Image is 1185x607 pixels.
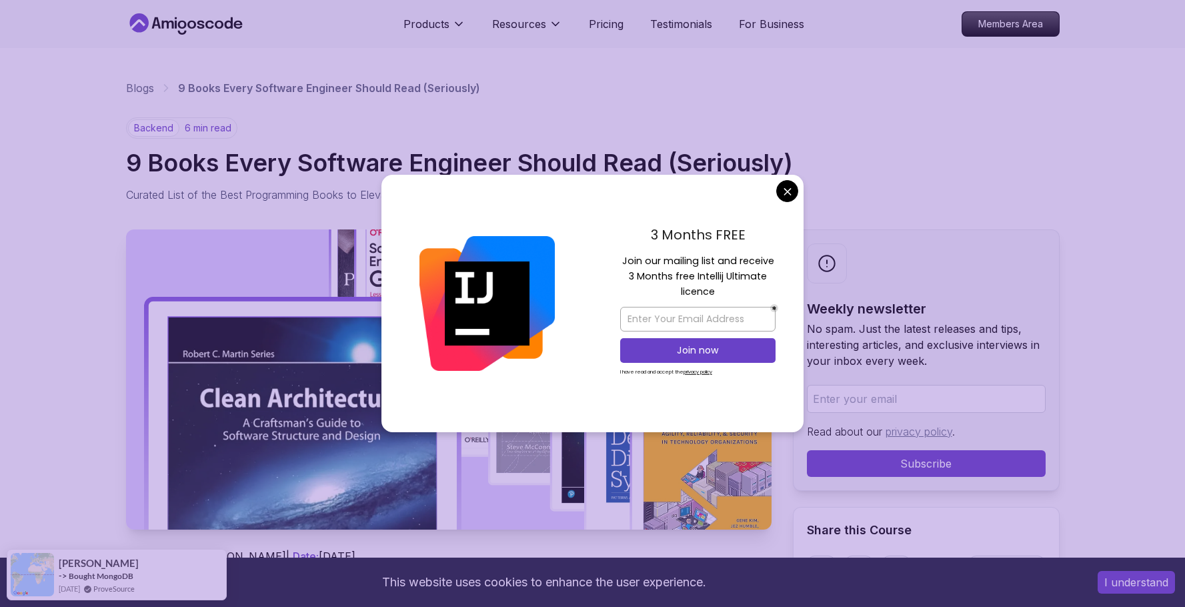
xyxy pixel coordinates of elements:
button: Products [403,16,465,43]
a: For Business [739,16,804,32]
img: 9 Books Every Software Engineer Should Read (Seriously) thumbnail [126,229,772,530]
p: backend [128,119,179,137]
button: Resources [492,16,562,43]
p: [PERSON_NAME] | [DATE] [126,548,772,564]
p: 9 Books Every Software Engineer Should Read (Seriously) [178,80,480,96]
span: Date: [293,550,319,563]
p: Curated List of the Best Programming Books to Elevate Your Career in Software Development [126,187,724,203]
input: Enter your email [807,385,1046,413]
a: Members Area [962,11,1060,37]
a: privacy policy [886,425,952,438]
p: No spam. Just the latest releases and tips, interesting articles, and exclusive interviews in you... [807,321,1046,369]
button: Accept cookies [1098,571,1175,594]
img: provesource social proof notification image [11,553,54,596]
p: Members Area [962,12,1059,36]
button: Subscribe [807,450,1046,477]
a: Bought MongoDB [69,571,133,581]
span: [DATE] [59,583,80,594]
a: Testimonials [650,16,712,32]
iframe: chat widget [1102,524,1185,587]
a: ProveSource [93,583,135,594]
h2: Weekly newsletter [807,299,1046,318]
p: Read about our . [807,424,1046,440]
p: 6 min read [185,121,231,135]
a: Blogs [126,80,154,96]
button: Copy link [968,556,1046,585]
a: Pricing [589,16,624,32]
span: [PERSON_NAME] [59,558,135,569]
p: Resources [492,16,546,32]
h1: 9 Books Every Software Engineer Should Read (Seriously) [126,149,1060,176]
h2: Share this Course [807,521,1046,540]
span: -> [59,570,67,581]
div: This website uses cookies to enhance the user experience. [10,568,1078,597]
p: Products [403,16,449,32]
